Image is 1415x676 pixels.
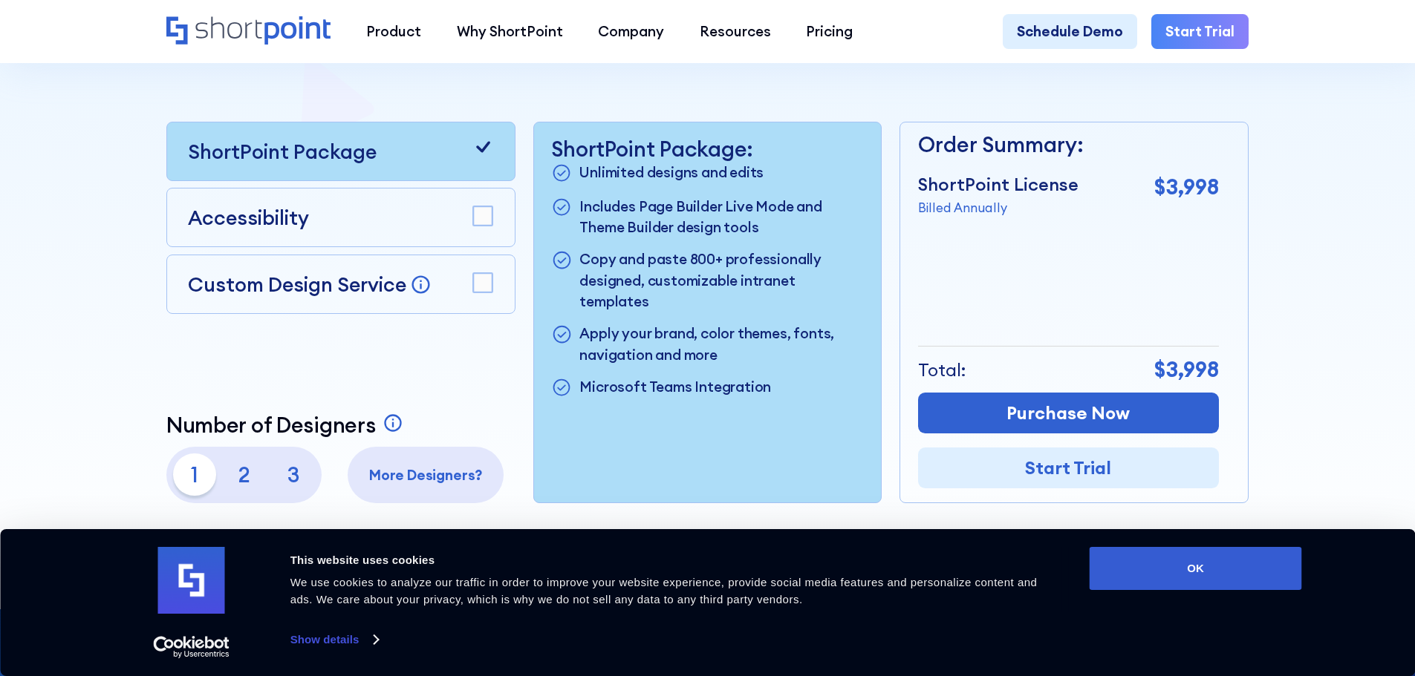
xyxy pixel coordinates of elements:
[598,21,664,42] div: Company
[580,14,682,50] a: Company
[918,447,1219,488] a: Start Trial
[700,21,771,42] div: Resources
[579,323,863,365] p: Apply your brand, color themes, fonts, navigation and more
[166,16,331,47] a: Home
[223,453,265,496] p: 2
[918,129,1219,161] p: Order Summary:
[348,14,439,50] a: Product
[918,393,1219,433] a: Purchase Now
[789,14,871,50] a: Pricing
[579,376,771,400] p: Microsoft Teams Integration
[579,162,764,186] p: Unlimited designs and edits
[355,465,497,486] p: More Designers?
[1154,354,1219,386] p: $3,998
[290,551,1056,569] div: This website uses cookies
[551,137,863,162] p: ShortPoint Package:
[290,576,1038,606] span: We use cookies to analyze our traffic in order to improve your website experience, provide social...
[126,636,256,658] a: Usercentrics Cookiebot - opens in a new window
[158,547,225,614] img: logo
[439,14,581,50] a: Why ShortPoint
[457,21,563,42] div: Why ShortPoint
[188,137,377,166] p: ShortPoint Package
[579,249,863,312] p: Copy and paste 800+ professionally designed, customizable intranet templates
[366,21,421,42] div: Product
[1151,14,1249,50] a: Start Trial
[918,171,1079,198] p: ShortPoint License
[1090,547,1302,590] button: OK
[579,196,863,238] p: Includes Page Builder Live Mode and Theme Builder design tools
[1148,504,1415,676] iframe: Chat Widget
[166,413,408,438] a: Number of Designers
[166,413,376,438] p: Number of Designers
[1154,171,1219,203] p: $3,998
[188,272,406,297] p: Custom Design Service
[918,198,1079,217] p: Billed Annually
[806,21,853,42] div: Pricing
[173,453,215,496] p: 1
[918,357,966,384] p: Total:
[188,203,309,232] p: Accessibility
[273,453,315,496] p: 3
[682,14,789,50] a: Resources
[290,629,378,651] a: Show details
[1003,14,1137,50] a: Schedule Demo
